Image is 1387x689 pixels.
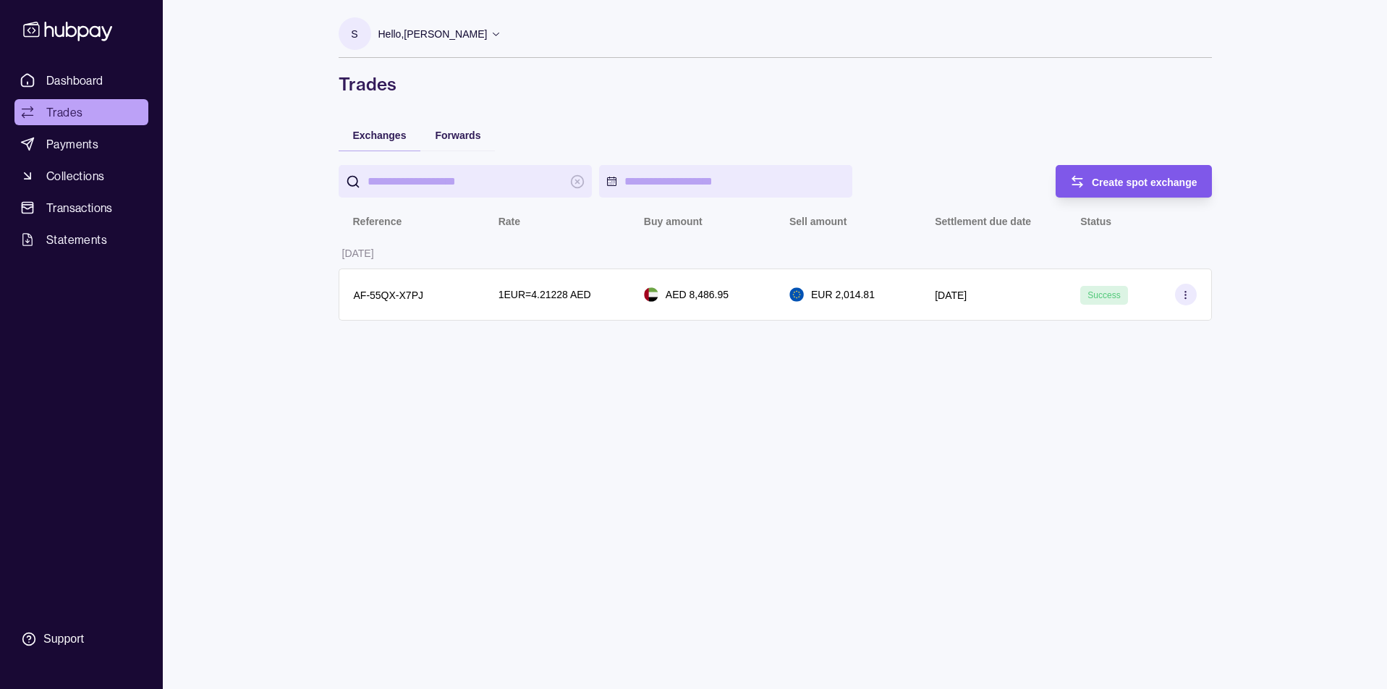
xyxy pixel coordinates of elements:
[14,99,148,125] a: Trades
[14,227,148,253] a: Statements
[43,631,84,647] div: Support
[351,26,357,42] p: S
[354,289,423,301] p: AF-55QX-X7PJ
[353,216,402,227] p: Reference
[46,167,104,185] span: Collections
[1080,216,1111,227] p: Status
[644,287,658,302] img: ae
[1087,290,1120,300] span: Success
[342,248,374,259] p: [DATE]
[789,287,804,302] img: eu
[46,72,103,89] span: Dashboard
[435,130,480,141] span: Forwards
[1056,165,1212,198] button: Create spot exchange
[14,624,148,654] a: Support
[666,287,729,303] p: AED 8,486.95
[14,163,148,189] a: Collections
[46,199,113,216] span: Transactions
[14,67,148,93] a: Dashboard
[14,195,148,221] a: Transactions
[1092,177,1197,188] span: Create spot exchange
[353,130,407,141] span: Exchanges
[46,135,98,153] span: Payments
[378,26,488,42] p: Hello, [PERSON_NAME]
[14,131,148,157] a: Payments
[46,231,107,248] span: Statements
[499,287,591,303] p: 1 EUR = 4.21228 AED
[935,216,1031,227] p: Settlement due date
[339,72,1212,96] h1: Trades
[499,216,520,227] p: Rate
[46,103,82,121] span: Trades
[935,289,967,301] p: [DATE]
[811,287,875,303] p: EUR 2,014.81
[789,216,847,227] p: Sell amount
[644,216,703,227] p: Buy amount
[368,165,563,198] input: search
